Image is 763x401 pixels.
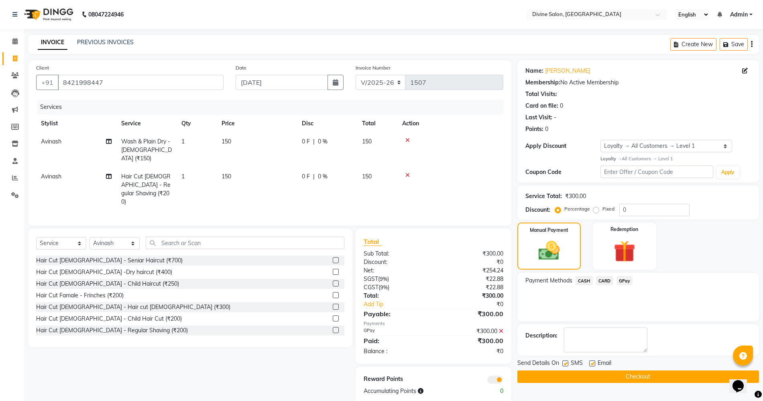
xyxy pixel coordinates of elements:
div: Apply Discount [525,142,600,150]
div: Hair Cut [DEMOGRAPHIC_DATA] - Hair cut [DEMOGRAPHIC_DATA] (₹300) [36,303,230,311]
label: Invoice Number [356,64,391,72]
th: Price [217,115,297,133]
img: _cash.svg [532,239,566,263]
label: Redemption [610,226,638,233]
div: Discount: [358,258,433,266]
div: Points: [525,125,543,133]
label: Fixed [602,205,614,213]
div: Hair Cut [DEMOGRAPHIC_DATA] - Regular Shaving (₹200) [36,326,188,335]
div: Total: [358,292,433,300]
div: Service Total: [525,192,562,200]
button: +91 [36,75,59,90]
span: 0 F [302,172,310,181]
th: Qty [177,115,217,133]
span: 150 [362,173,372,180]
label: Percentage [564,205,590,213]
span: Avinash [41,138,61,145]
span: 1 [181,138,185,145]
span: SMS [571,359,583,369]
div: ₹0 [433,258,509,266]
div: Payments [364,320,503,327]
strong: Loyalty → [600,156,622,162]
span: | [313,137,315,146]
div: Membership: [525,78,560,87]
span: GPay [617,276,633,285]
div: Name: [525,67,543,75]
span: 0 % [318,172,328,181]
span: CASH [576,276,593,285]
div: ₹300.00 [433,336,509,346]
div: ₹300.00 [433,292,509,300]
div: 0 [545,125,548,133]
th: Disc [297,115,357,133]
div: - [554,113,556,122]
div: Reward Points [358,375,433,384]
div: Hair Cut [DEMOGRAPHIC_DATA] - Child Haircut (₹250) [36,280,179,288]
button: Checkout [517,370,759,383]
div: 0 [560,102,563,110]
div: Sub Total: [358,250,433,258]
label: Client [36,64,49,72]
div: ₹22.88 [433,283,509,292]
div: Last Visit: [525,113,552,122]
input: Search or Scan [146,237,344,249]
span: Send Details On [517,359,559,369]
div: Accumulating Points [358,387,472,395]
span: Admin [730,10,748,19]
div: Hair Cut [DEMOGRAPHIC_DATA] -Dry haircut (₹400) [36,268,172,276]
img: logo [20,3,75,26]
span: 9% [380,284,388,291]
div: ₹300.00 [565,192,586,200]
span: CARD [596,276,613,285]
th: Action [397,115,503,133]
div: ₹254.24 [433,266,509,275]
img: _gift.svg [607,238,642,265]
a: [PERSON_NAME] [545,67,590,75]
div: Net: [358,266,433,275]
th: Stylist [36,115,116,133]
div: Paid: [358,336,433,346]
button: Save [720,38,748,51]
span: 9% [380,276,387,282]
span: 150 [362,138,372,145]
span: | [313,172,315,181]
div: ₹300.00 [433,327,509,336]
div: Total Visits: [525,90,557,98]
button: Apply [716,166,739,178]
input: Enter Offer / Coupon Code [600,166,713,178]
div: ( ) [358,275,433,283]
div: Hair Cut [DEMOGRAPHIC_DATA] - Child Hair Cut (₹200) [36,315,182,323]
div: Hair Cut Famale - Frinches (₹200) [36,291,124,300]
div: Hair Cut [DEMOGRAPHIC_DATA] - Seniar Haircut (₹700) [36,256,183,265]
div: Coupon Code [525,168,600,176]
label: Date [236,64,246,72]
div: Services [37,100,509,115]
th: Total [357,115,397,133]
span: Avinash [41,173,61,180]
div: Balance : [358,347,433,356]
span: Email [598,359,611,369]
div: All Customers → Level 1 [600,155,751,162]
a: INVOICE [38,35,67,50]
span: CGST [364,284,378,291]
input: Search by Name/Mobile/Email/Code [58,75,224,90]
div: Payable: [358,309,433,319]
div: ₹0 [433,347,509,356]
label: Manual Payment [530,227,568,234]
span: Hair Cut [DEMOGRAPHIC_DATA] - Regular Shaving (₹200) [121,173,171,205]
a: PREVIOUS INVOICES [77,39,134,46]
a: Add Tip [358,300,446,309]
span: 150 [222,173,231,180]
div: Description: [525,331,557,340]
span: 150 [222,138,231,145]
button: Create New [670,38,716,51]
span: 0 % [318,137,328,146]
div: ₹0 [446,300,509,309]
iframe: chat widget [729,369,755,393]
div: ( ) [358,283,433,292]
b: 08047224946 [88,3,124,26]
div: GPay [358,327,433,336]
span: 0 F [302,137,310,146]
div: No Active Membership [525,78,751,87]
div: 0 [471,387,509,395]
